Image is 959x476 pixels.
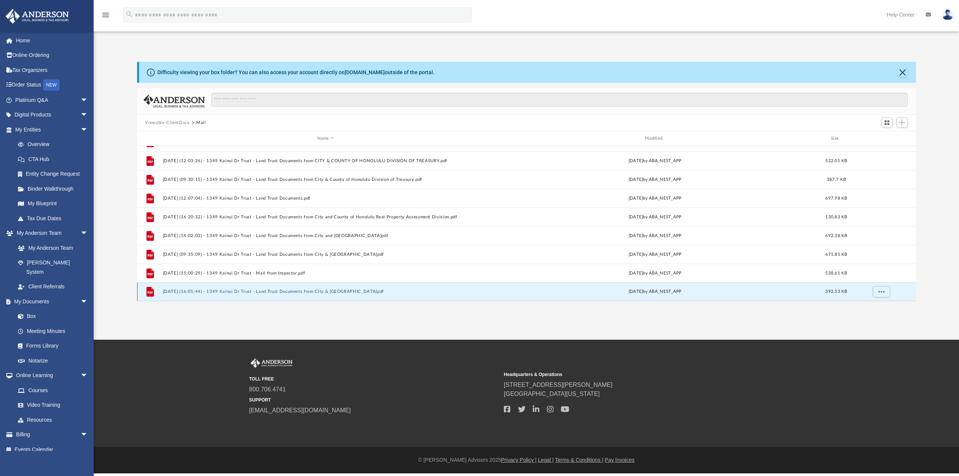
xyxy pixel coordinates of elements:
a: CTA Hub [10,152,99,167]
img: Anderson Advisors Platinum Portal [249,358,294,368]
span: arrow_drop_down [81,226,96,241]
a: Platinum Q&Aarrow_drop_down [5,93,99,107]
div: Size [821,135,851,142]
a: Home [5,33,99,48]
button: Mail [196,119,206,126]
span: arrow_drop_down [81,93,96,108]
i: menu [101,10,110,19]
a: My Entitiesarrow_drop_down [5,122,99,137]
div: grid [137,146,916,301]
button: [DATE] (12:07:04) - 1349 Kainui Dr Trust - Land Trust Documents.pdf [163,196,488,201]
div: Modified [492,135,818,142]
a: [STREET_ADDRESS][PERSON_NAME] [504,382,612,388]
span: arrow_drop_down [81,368,96,383]
small: TOLL FREE [249,376,499,382]
button: [DATE] (15:00:29) - 1349 Kainui Dr Trust - Mail from Inspector.pdf [163,271,488,276]
button: [DATE] (16:20:32) - 1349 Kainui Dr Trust - Land Trust Documents from City and County of Honolulu ... [163,215,488,219]
a: [GEOGRAPHIC_DATA][US_STATE] [504,391,600,397]
div: Difficulty viewing your box folder? You can also access your account directly on outside of the p... [157,69,435,76]
button: More options [872,286,890,297]
img: User Pic [942,9,953,20]
div: by ABA_NEST_APP [492,288,818,295]
div: [DATE] by ABA_NEST_APP [492,233,818,239]
a: Legal | [538,457,554,463]
a: Billingarrow_drop_down [5,427,99,442]
div: id [854,135,907,142]
a: Meeting Minutes [10,324,96,339]
span: 392.53 KB [825,289,847,294]
button: Close [898,67,908,78]
div: [DATE] by ABA_NEST_APP [492,214,818,221]
a: [PERSON_NAME] System [10,255,96,279]
a: Privacy Policy | [501,457,537,463]
div: id [140,135,159,142]
a: Online Learningarrow_drop_down [5,368,96,383]
button: [DATE] (14:02:03) - 1349 Kainui Dr Trust - Land Trust Documents from City and [GEOGRAPHIC_DATA]pdf [163,233,488,238]
a: Events Calendar [5,442,99,457]
a: Forms Library [10,339,92,354]
span: arrow_drop_down [81,427,96,443]
a: Tax Due Dates [10,211,99,226]
div: © [PERSON_NAME] Advisors 2025 [94,456,959,464]
span: 671.85 KB [825,252,847,257]
span: 697.98 KB [825,196,847,200]
button: [DATE] (16:01:44) - 1349 Kainui Dr Trust - Land Trust Documents from City & [GEOGRAPHIC_DATA]pdf [163,289,488,294]
div: [DATE] by ABA_NEST_APP [492,270,818,277]
a: My Documentsarrow_drop_down [5,294,96,309]
button: Switch to Grid View [881,118,893,128]
a: Notarize [10,353,96,368]
button: Viewable-ClientDocs [145,119,189,126]
a: [DOMAIN_NAME] [345,69,385,75]
a: Terms & Conditions | [555,457,603,463]
div: NEW [43,79,60,91]
div: Name [162,135,488,142]
button: Add [896,118,908,128]
span: 692.38 KB [825,234,847,238]
a: Courses [10,383,96,398]
span: 522.01 KB [825,159,847,163]
a: Client Referrals [10,279,96,294]
a: Resources [10,412,96,427]
i: search [125,10,133,18]
span: arrow_drop_down [81,122,96,137]
div: [DATE] by ABA_NEST_APP [492,195,818,202]
a: Online Ordering [5,48,99,63]
a: My Anderson Team [10,240,92,255]
a: Pay Invoices [605,457,634,463]
a: Order StatusNEW [5,78,99,93]
a: Binder Walkthrough [10,181,99,196]
span: arrow_drop_down [81,294,96,309]
span: 130.83 KB [825,215,847,219]
div: [DATE] by ABA_NEST_APP [492,158,818,164]
small: SUPPORT [249,397,499,403]
a: 800.706.4741 [249,386,286,392]
button: [DATE] (12:03:26) - 1349 Kainui Dr Trust - Land Trust Documents from CITY & COUNTY OF HONOLULU DI... [163,158,488,163]
a: Box [10,309,92,324]
img: Anderson Advisors Platinum Portal [3,9,71,24]
button: [DATE] (09:30:15) - 1349 Kainui Dr Trust - Land Trust Documents from City & County of Honolulu Di... [163,177,488,182]
a: My Blueprint [10,196,96,211]
div: [DATE] by ABA_NEST_APP [492,176,818,183]
span: 538.61 KB [825,271,847,275]
span: [DATE] [628,289,643,294]
button: [DATE] (09:35:09) - 1349 Kainui Dr Trust - Land Trust Documents from City & [GEOGRAPHIC_DATA]pdf [163,252,488,257]
a: Overview [10,137,99,152]
small: Headquarters & Operations [504,371,753,378]
a: Entity Change Request [10,167,99,182]
a: Digital Productsarrow_drop_down [5,107,99,122]
a: Video Training [10,398,92,413]
a: Tax Organizers [5,63,99,78]
div: [DATE] by ABA_NEST_APP [492,251,818,258]
a: menu [101,14,110,19]
span: arrow_drop_down [81,107,96,123]
input: Search files and folders [211,93,907,107]
a: My Anderson Teamarrow_drop_down [5,226,96,241]
a: [EMAIL_ADDRESS][DOMAIN_NAME] [249,407,351,413]
span: 387.7 KB [826,178,845,182]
